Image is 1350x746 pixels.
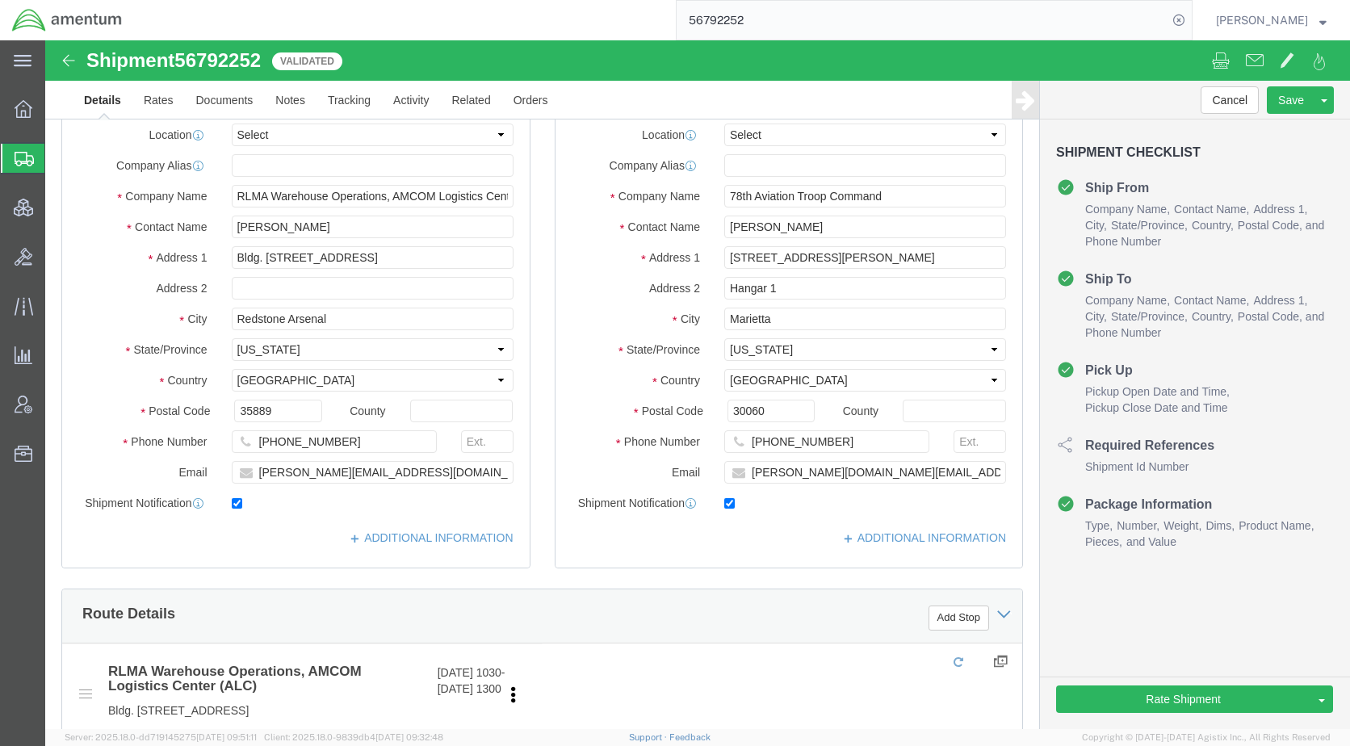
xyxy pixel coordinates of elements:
button: [PERSON_NAME] [1215,10,1327,30]
span: Copyright © [DATE]-[DATE] Agistix Inc., All Rights Reserved [1082,731,1331,744]
a: Support [629,732,669,742]
img: logo [11,8,123,32]
a: Feedback [669,732,711,742]
iframe: FS Legacy Container [45,40,1350,729]
span: [DATE] 09:32:48 [375,732,443,742]
span: [DATE] 09:51:11 [196,732,257,742]
span: Server: 2025.18.0-dd719145275 [65,732,257,742]
span: Client: 2025.18.0-9839db4 [264,732,443,742]
span: Kent Gilman [1216,11,1308,29]
input: Search for shipment number, reference number [677,1,1168,40]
